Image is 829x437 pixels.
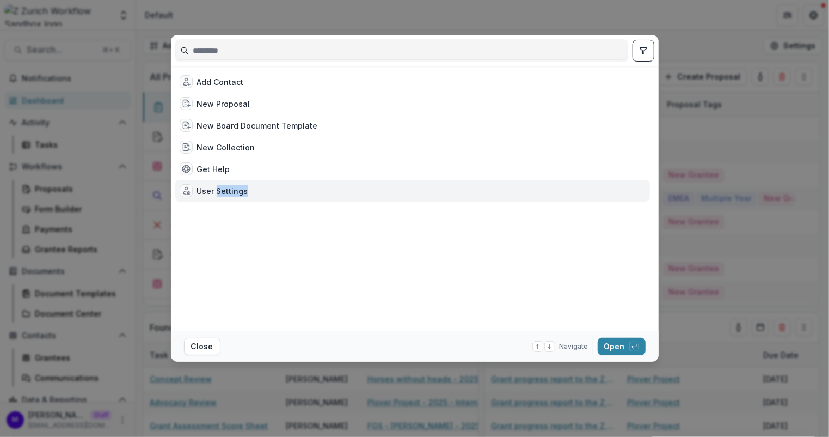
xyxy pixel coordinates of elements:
[633,40,654,62] button: toggle filters
[197,76,244,88] div: Add Contact
[184,338,220,355] button: Close
[560,342,588,351] span: Navigate
[197,163,230,175] div: Get Help
[197,98,250,110] div: New Proposal
[197,142,255,153] div: New Collection
[197,120,318,131] div: New Board Document Template
[598,338,646,355] button: Open
[197,185,248,197] div: User Settings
